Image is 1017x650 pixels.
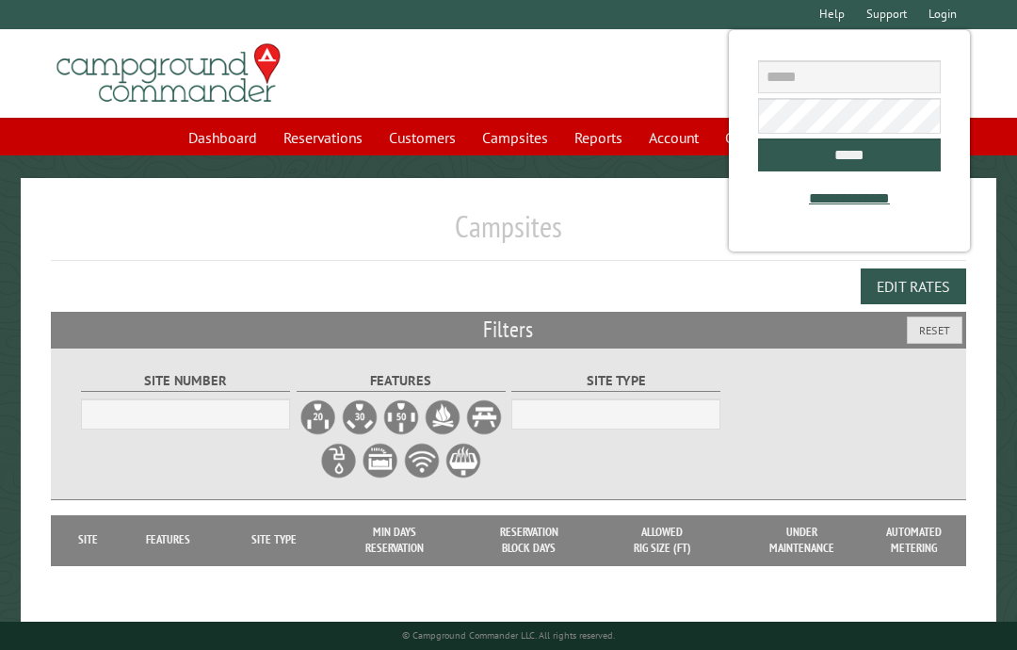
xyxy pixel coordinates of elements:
[362,442,399,479] label: Sewer Hookup
[729,515,877,565] th: Under Maintenance
[60,515,116,565] th: Site
[116,515,221,565] th: Features
[638,120,710,155] a: Account
[328,515,461,565] th: Min Days Reservation
[51,312,966,348] h2: Filters
[297,370,506,392] label: Features
[320,442,358,479] label: Water Hookup
[403,442,441,479] label: WiFi Service
[471,120,559,155] a: Campsites
[511,370,720,392] label: Site Type
[462,515,596,565] th: Reservation Block Days
[299,398,337,436] label: 20A Electrical Hookup
[596,515,728,565] th: Allowed Rig Size (ft)
[272,120,374,155] a: Reservations
[341,398,379,436] label: 30A Electrical Hookup
[424,398,461,436] label: Firepit
[81,370,290,392] label: Site Number
[177,120,268,155] a: Dashboard
[378,120,467,155] a: Customers
[563,120,634,155] a: Reports
[876,515,951,565] th: Automated metering
[714,120,841,155] a: Communications
[51,208,966,260] h1: Campsites
[382,398,420,436] label: 50A Electrical Hookup
[220,515,328,565] th: Site Type
[402,629,615,642] small: © Campground Commander LLC. All rights reserved.
[51,37,286,110] img: Campground Commander
[465,398,503,436] label: Picnic Table
[444,442,482,479] label: Grill
[861,268,966,304] button: Edit Rates
[907,317,962,344] button: Reset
